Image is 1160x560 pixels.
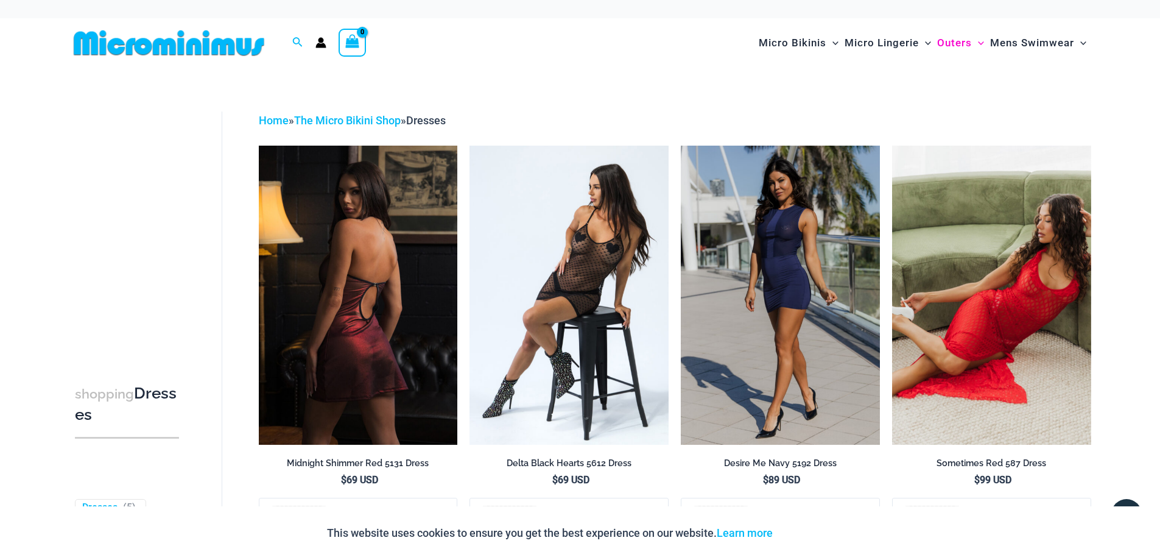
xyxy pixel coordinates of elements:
img: Sometimes Red 587 Dress 10 [892,146,1091,444]
a: Desire Me Navy 5192 Dress 11Desire Me Navy 5192 Dress 09Desire Me Navy 5192 Dress 09 [681,146,880,444]
span: Outers [937,27,972,58]
bdi: 69 USD [341,474,378,486]
a: Micro BikinisMenu ToggleMenu Toggle [756,24,842,62]
h2: Midnight Shimmer Red 5131 Dress [259,458,458,469]
a: Dresses [82,502,118,514]
img: Midnight Shimmer Red 5131 Dress 05 [259,146,458,444]
h2: Sometimes Red 587 Dress [892,458,1091,469]
bdi: 89 USD [763,474,800,486]
span: Micro Lingerie [845,27,919,58]
iframe: TrustedSite Certified [75,102,185,346]
a: Sometimes Red 587 Dress 10Sometimes Red 587 Dress 09Sometimes Red 587 Dress 09 [892,146,1091,444]
bdi: 99 USD [974,474,1011,486]
span: Menu Toggle [972,27,984,58]
a: Mens SwimwearMenu ToggleMenu Toggle [987,24,1089,62]
span: shopping [75,386,134,402]
a: Delta Black Hearts 5612 Dress [469,458,669,473]
a: View Shopping Cart, empty [339,29,367,57]
a: OutersMenu ToggleMenu Toggle [934,24,987,62]
span: Mens Swimwear [990,27,1074,58]
button: Accept [782,519,834,548]
span: 5 [127,502,132,513]
bdi: 69 USD [552,474,589,486]
h2: Delta Black Hearts 5612 Dress [469,458,669,469]
img: MM SHOP LOGO FLAT [69,29,269,57]
h3: Dresses [75,383,179,425]
span: $ [552,474,558,486]
span: Dresses [406,114,446,127]
span: $ [974,474,980,486]
span: Menu Toggle [826,27,838,58]
a: Sometimes Red 587 Dress [892,458,1091,473]
img: Delta Black Hearts 5612 Dress 05 [469,146,669,444]
a: Account icon link [315,37,326,48]
a: Midnight Shimmer Red 5131 Dress [259,458,458,473]
a: Home [259,114,289,127]
a: Desire Me Navy 5192 Dress [681,458,880,473]
h2: Desire Me Navy 5192 Dress [681,458,880,469]
span: $ [341,474,346,486]
span: ( ) [123,502,136,514]
p: This website uses cookies to ensure you get the best experience on our website. [327,524,773,542]
img: Desire Me Navy 5192 Dress 11 [681,146,880,444]
a: Search icon link [292,35,303,51]
span: Micro Bikinis [759,27,826,58]
span: Menu Toggle [1074,27,1086,58]
span: Menu Toggle [919,27,931,58]
a: Learn more [717,526,773,539]
a: Delta Black Hearts 5612 Dress 05Delta Black Hearts 5612 Dress 04Delta Black Hearts 5612 Dress 04 [469,146,669,444]
a: Micro LingerieMenu ToggleMenu Toggle [842,24,934,62]
a: Midnight Shimmer Red 5131 Dress 03v3Midnight Shimmer Red 5131 Dress 05Midnight Shimmer Red 5131 D... [259,146,458,444]
span: $ [763,474,768,486]
span: » » [259,114,446,127]
a: The Micro Bikini Shop [294,114,401,127]
nav: Site Navigation [754,23,1092,63]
